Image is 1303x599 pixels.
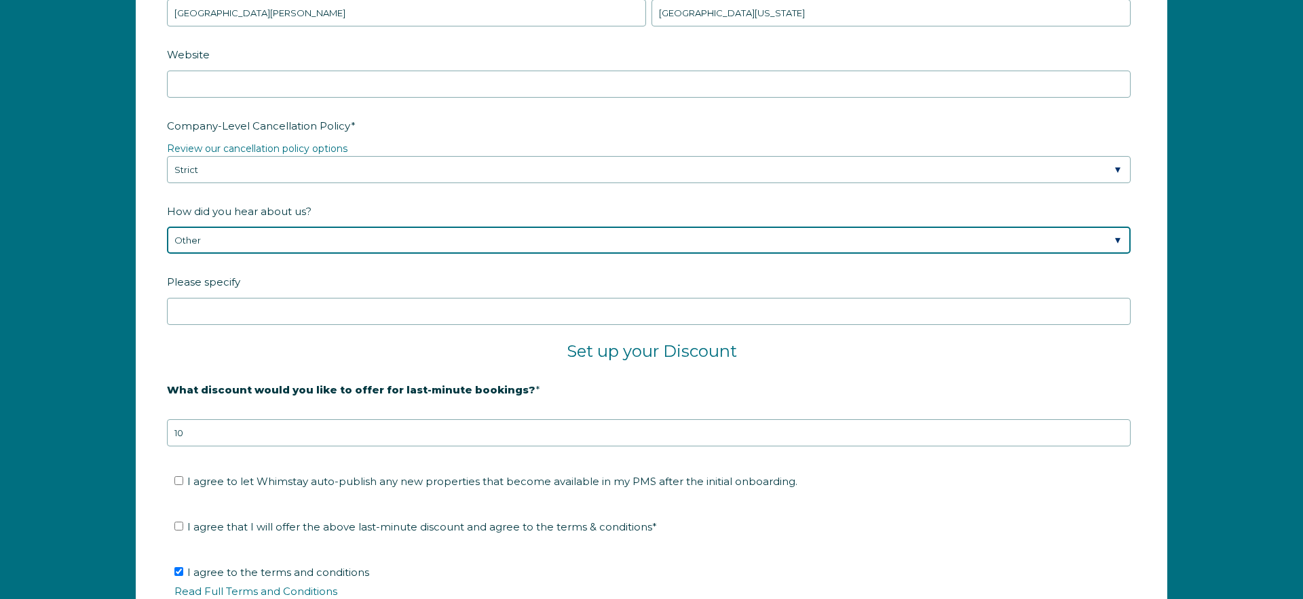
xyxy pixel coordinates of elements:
[167,271,240,292] span: Please specify
[167,44,210,65] span: Website
[167,201,311,222] span: How did you hear about us?
[567,341,737,361] span: Set up your Discount
[174,476,183,485] input: I agree to let Whimstay auto-publish any new properties that become available in my PMS after the...
[187,475,797,488] span: I agree to let Whimstay auto-publish any new properties that become available in my PMS after the...
[167,142,347,155] a: Review our cancellation policy options
[167,406,379,418] strong: 20% is recommended, minimum of 10%
[174,522,183,530] input: I agree that I will offer the above last-minute discount and agree to the terms & conditions*
[174,567,183,576] input: I agree to the terms and conditionsRead Full Terms and Conditions*
[167,115,351,136] span: Company-Level Cancellation Policy
[167,383,535,396] strong: What discount would you like to offer for last-minute bookings?
[174,585,337,598] a: Read Full Terms and Conditions
[187,520,657,533] span: I agree that I will offer the above last-minute discount and agree to the terms & conditions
